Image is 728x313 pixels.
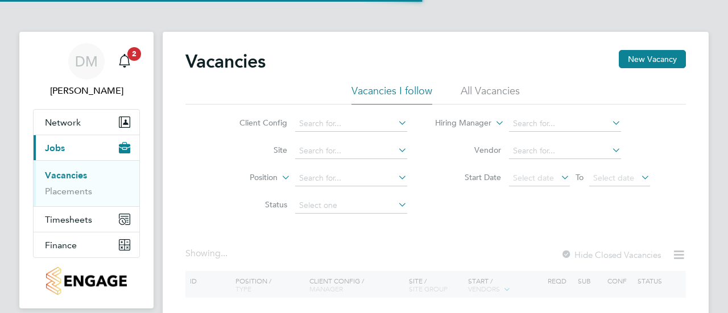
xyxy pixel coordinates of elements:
[34,110,139,135] button: Network
[295,170,407,186] input: Search for...
[45,143,65,153] span: Jobs
[185,50,266,73] h2: Vacancies
[45,117,81,128] span: Network
[34,160,139,206] div: Jobs
[295,116,407,132] input: Search for...
[509,143,621,159] input: Search for...
[222,199,287,210] label: Status
[351,84,432,105] li: Vacancies I follow
[127,47,141,61] span: 2
[513,173,554,183] span: Select date
[436,172,501,182] label: Start Date
[222,118,287,128] label: Client Config
[619,50,686,68] button: New Vacancy
[426,118,491,129] label: Hiring Manager
[46,267,126,295] img: countryside-properties-logo-retina.png
[436,145,501,155] label: Vendor
[561,249,661,260] label: Hide Closed Vacancies
[45,214,92,225] span: Timesheets
[19,32,154,308] nav: Main navigation
[509,116,621,132] input: Search for...
[295,198,407,214] input: Select one
[33,43,140,98] a: DM[PERSON_NAME]
[212,172,278,183] label: Position
[185,248,230,260] div: Showing
[34,135,139,160] button: Jobs
[461,84,520,105] li: All Vacancies
[34,232,139,257] button: Finance
[221,248,227,259] span: ...
[34,207,139,232] button: Timesheets
[295,143,407,159] input: Search for...
[45,240,77,251] span: Finance
[75,54,98,69] span: DM
[572,170,587,185] span: To
[113,43,136,80] a: 2
[33,84,140,98] span: Daniel Marsh
[33,267,140,295] a: Go to home page
[593,173,634,183] span: Select date
[45,186,92,197] a: Placements
[222,145,287,155] label: Site
[45,170,87,181] a: Vacancies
